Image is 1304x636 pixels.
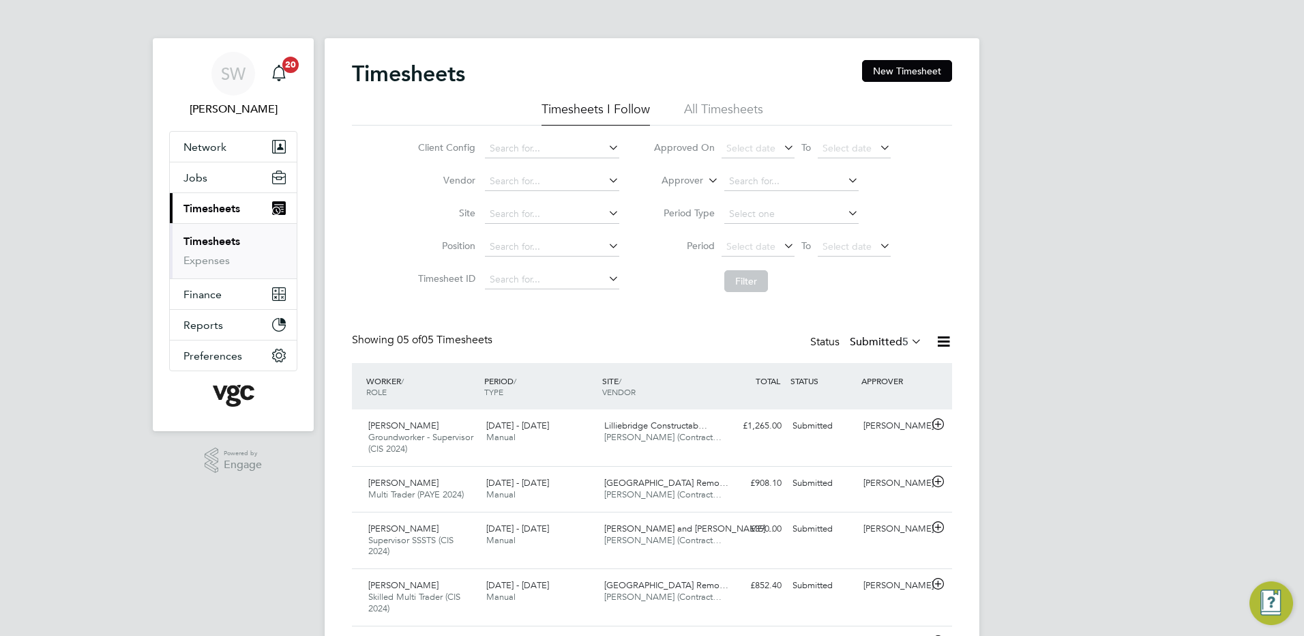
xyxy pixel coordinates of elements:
span: [PERSON_NAME] (Contract… [604,534,722,546]
span: 5 [902,335,908,349]
div: PERIOD [481,368,599,404]
label: Position [414,240,475,252]
span: Powered by [224,448,262,459]
span: [PERSON_NAME] (Contract… [604,431,722,443]
label: Timesheet ID [414,272,475,285]
span: To [797,139,815,156]
div: £852.40 [716,575,787,597]
button: Network [170,132,297,162]
div: [PERSON_NAME] [858,575,929,597]
span: Select date [823,240,872,252]
span: Jobs [183,171,207,184]
div: Submitted [787,415,858,437]
div: SITE [599,368,717,404]
div: £908.10 [716,472,787,495]
li: All Timesheets [684,101,763,126]
div: Showing [352,333,495,347]
span: TYPE [484,386,503,397]
div: Submitted [787,575,858,597]
button: Preferences [170,341,297,371]
span: [PERSON_NAME] [368,420,439,431]
div: [PERSON_NAME] [858,518,929,540]
div: £1,265.00 [716,415,787,437]
input: Select one [724,205,859,224]
span: / [514,375,516,386]
span: Simon Woodcock [169,101,297,117]
button: Reports [170,310,297,340]
button: Finance [170,279,297,309]
span: Manual [486,591,516,603]
div: Status [810,333,925,352]
div: £390.00 [716,518,787,540]
a: Timesheets [183,235,240,248]
span: Select date [823,142,872,154]
li: Timesheets I Follow [542,101,650,126]
span: Preferences [183,349,242,362]
span: Manual [486,534,516,546]
input: Search for... [485,270,619,289]
span: [PERSON_NAME] [368,523,439,534]
label: Approved On [653,141,715,154]
label: Approver [642,174,703,188]
span: Supervisor SSSTS (CIS 2024) [368,534,454,558]
label: Vendor [414,174,475,186]
span: Engage [224,459,262,471]
span: Lilliebridge Constructab… [604,420,707,431]
input: Search for... [485,205,619,224]
a: SW[PERSON_NAME] [169,52,297,117]
span: ROLE [366,386,387,397]
span: Multi Trader (PAYE 2024) [368,489,464,500]
a: 20 [265,52,293,96]
a: Powered byEngage [205,448,263,474]
div: APPROVER [858,368,929,393]
span: Groundworker - Supervisor (CIS 2024) [368,431,473,454]
span: [DATE] - [DATE] [486,579,549,591]
span: Select date [726,240,775,252]
div: Submitted [787,472,858,495]
a: Go to home page [169,385,297,407]
span: To [797,237,815,255]
div: [PERSON_NAME] [858,472,929,495]
input: Search for... [485,172,619,191]
span: 05 Timesheets [397,333,492,347]
span: [PERSON_NAME] [368,579,439,591]
span: Timesheets [183,202,240,215]
label: Period Type [653,207,715,219]
span: TOTAL [756,375,780,386]
h2: Timesheets [352,60,465,87]
button: Jobs [170,162,297,192]
span: [GEOGRAPHIC_DATA] Remo… [604,477,728,489]
nav: Main navigation [153,38,314,431]
span: Select date [726,142,775,154]
span: / [401,375,404,386]
a: Expenses [183,254,230,267]
button: Filter [724,270,768,292]
div: Timesheets [170,223,297,278]
label: Submitted [850,335,922,349]
span: SW [221,65,246,83]
button: New Timesheet [862,60,952,82]
span: 05 of [397,333,421,347]
div: Submitted [787,518,858,540]
span: Manual [486,431,516,443]
div: [PERSON_NAME] [858,415,929,437]
span: [DATE] - [DATE] [486,523,549,534]
span: Reports [183,319,223,332]
span: [PERSON_NAME] and [PERSON_NAME]… [604,523,774,534]
span: 20 [282,57,299,73]
span: [GEOGRAPHIC_DATA] Remo… [604,579,728,591]
div: STATUS [787,368,858,393]
input: Search for... [485,237,619,257]
span: Manual [486,489,516,500]
div: WORKER [363,368,481,404]
button: Timesheets [170,193,297,223]
span: Network [183,141,226,154]
label: Site [414,207,475,219]
img: vgcgroup-logo-retina.png [213,385,254,407]
span: Skilled Multi Trader (CIS 2024) [368,591,460,614]
span: [DATE] - [DATE] [486,420,549,431]
span: [PERSON_NAME] (Contract… [604,591,722,603]
span: VENDOR [602,386,636,397]
span: / [619,375,621,386]
span: [DATE] - [DATE] [486,477,549,489]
